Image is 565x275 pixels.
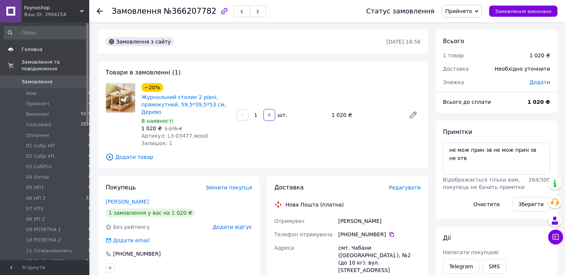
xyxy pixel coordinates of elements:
span: 02 Собр УП [26,153,54,160]
span: Прийняті [26,100,49,107]
a: Telegram [443,259,479,274]
span: 04 Gотов [26,174,49,180]
div: Статус замовлення [366,7,435,15]
span: 11 Созванивались [26,247,72,254]
span: 0 [89,174,91,180]
span: 1 020 ₴ [141,125,162,131]
span: Редагувати [389,185,421,191]
span: 08 УП 2 [26,216,45,223]
time: [DATE] 18:56 [386,39,421,45]
span: 8 [89,247,91,254]
span: Замовлення [112,7,161,16]
span: 4 [89,100,91,107]
span: Знижка [443,79,464,85]
div: 1 020 ₴ [328,110,403,120]
span: 0 [89,90,91,97]
button: Замовлення виконано [489,6,558,17]
div: −20% [141,83,163,92]
span: Написати покупцеві [443,249,498,255]
span: 12 Сообщ ОПЛ [26,258,63,265]
div: Замовлення з сайту [106,37,174,46]
div: Ваш ID: 3994154 [24,11,89,18]
span: 06 НП 2 [26,195,46,202]
span: Виконані [26,111,49,118]
a: Редагувати [406,108,421,122]
span: 1 275 ₴ [164,126,182,131]
span: В наявності [141,118,173,124]
span: 09 РОЗЕТКА 1 [26,226,61,233]
span: 0 [89,163,91,170]
span: Замовлення [22,79,52,85]
img: Журнальний столик 2 рівні, прямокутний, 59,5*39,5*53 см, Дерево [106,83,135,112]
span: Замовлення та повідомлення [22,59,89,72]
span: Без рейтингу [113,224,150,230]
div: [PERSON_NAME] [337,214,422,228]
input: Пошук [4,26,92,39]
div: Додати email [112,237,150,244]
span: 0 [89,153,91,160]
div: Необхідно уточнити [490,61,555,77]
span: Замовлення виконано [495,9,552,14]
span: 0 [89,237,91,243]
span: 13 [86,258,91,265]
span: 0 [89,205,91,212]
span: Нові [26,90,37,97]
span: Відображається тільки вам, покупець не бачить примітки [443,177,524,190]
span: Faynoshop [24,4,80,11]
span: Змінити покупця [206,185,252,191]
span: Прийнято [445,8,472,14]
span: 0 [89,184,91,191]
div: [PHONE_NUMBER] [112,250,161,258]
span: 5299 [81,111,91,118]
span: 0 [89,143,91,149]
span: Адреса [275,245,294,251]
a: Журнальний столик 2 рівні, прямокутний, 59,5*39,5*53 см, Дерево [141,94,226,115]
span: Додати [530,79,550,85]
span: Покупець [106,184,136,191]
span: 0 [89,132,91,139]
span: 10 РОЗЕТКА 2 [26,237,61,243]
span: 2558 [81,121,91,128]
span: Доставка [443,66,469,72]
span: Отримувач [275,218,305,224]
span: №366207782 [164,7,216,16]
span: Скасовані [26,121,51,128]
div: Повернутися назад [97,7,103,15]
span: Телефон отримувача [275,231,333,237]
a: [PERSON_NAME] [106,199,149,205]
div: 1 020 ₴ [530,52,550,59]
span: 0 [89,226,91,233]
div: 1 замовлення у вас на 1 020 ₴ [106,208,195,217]
b: 1 020 ₴ [527,99,550,105]
span: Всього до сплати [443,99,491,105]
span: 3 [89,216,91,223]
span: Доставка [275,184,304,191]
div: шт. [276,111,288,119]
span: Головна [22,46,42,53]
button: SMS [482,259,506,274]
span: Залишок: 1 [141,140,173,146]
span: Дії [443,234,451,242]
button: Очистити [467,197,506,212]
span: Артикул: L3-03477.wood [141,133,208,139]
span: Оплачені [26,132,49,139]
span: Всього [443,38,464,45]
span: 05 НП1 [26,184,44,191]
span: 1 товар [443,52,464,58]
span: Додати відгук [213,224,252,230]
span: Додати товар [106,153,421,161]
span: Товари в замовленні (1) [106,69,181,76]
span: 07 УП1 [26,205,44,212]
textarea: не мож прин зв не мож прин зв не отв [443,143,550,175]
div: Нова Пошта (платна) [284,201,346,208]
span: Примітки [443,128,472,135]
button: Чат з покупцем [548,230,563,244]
div: [PHONE_NUMBER] [338,231,421,238]
button: Зберегти [512,197,550,212]
div: Додати email [105,237,150,244]
span: 23 [86,195,91,202]
span: 01 Собр НП [26,143,55,149]
span: 03 СобРоз [26,163,51,170]
span: 264 / 300 [529,177,550,183]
